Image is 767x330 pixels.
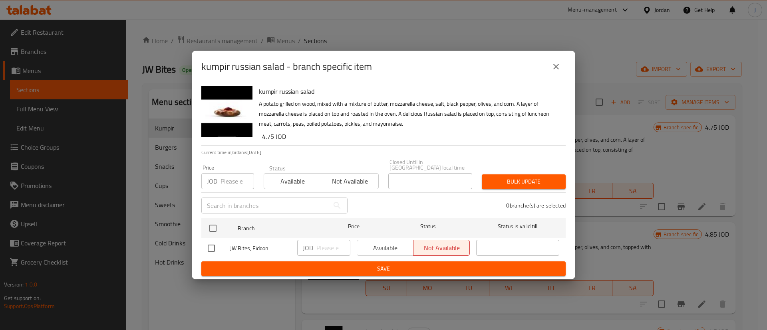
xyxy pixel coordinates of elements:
[259,99,559,129] p: A potato grilled on wood, mixed with a mixture of butter, mozzarella cheese, salt, black pepper, ...
[303,243,313,253] p: JOD
[324,176,375,187] span: Not available
[230,243,291,253] span: JW Bites, Eidoon
[506,202,566,209] p: 0 branche(s) are selected
[327,221,380,231] span: Price
[264,173,321,189] button: Available
[238,223,321,233] span: Branch
[201,198,329,213] input: Search in branches
[259,86,559,97] h6: kumpir russian salad
[207,176,217,186] p: JOD
[201,149,566,156] p: Current time in Jordan is [DATE]
[546,57,566,76] button: close
[488,177,559,187] span: Bulk update
[482,174,566,189] button: Bulk update
[476,221,559,231] span: Status is valid till
[221,173,254,189] input: Please enter price
[201,60,372,73] h2: kumpir russian salad - branch specific item
[208,264,559,274] span: Save
[316,240,350,256] input: Please enter price
[201,86,252,137] img: kumpir russian salad
[387,221,470,231] span: Status
[267,176,318,187] span: Available
[321,173,378,189] button: Not available
[201,261,566,276] button: Save
[262,131,559,142] h6: 4.75 JOD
